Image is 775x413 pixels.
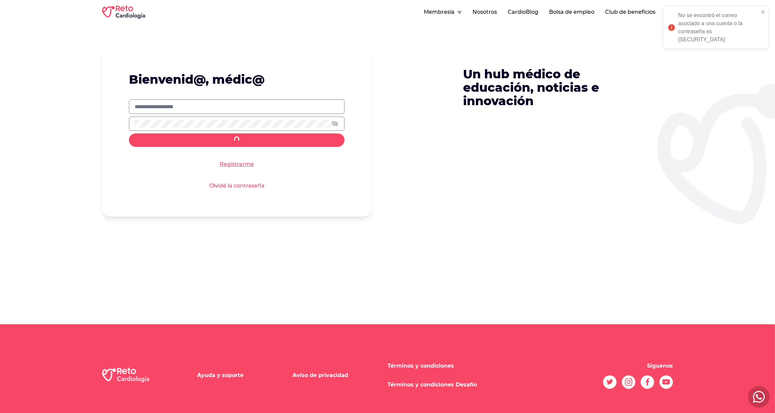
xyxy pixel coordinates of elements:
button: Membresía [424,8,462,16]
img: RETO Cardio Logo [102,5,145,19]
button: Bolsa de empleo [549,8,594,16]
button: Nosotros [472,8,497,16]
button: Club de beneficios [605,8,655,16]
button: CardioBlog [508,8,538,16]
button: close [761,9,766,15]
p: Síguenos [647,362,673,370]
h1: Bienvenid@, médic@ [129,73,345,86]
a: Términos y condiciones Desafío [387,381,477,388]
a: Términos y condiciones [387,363,454,369]
a: Registrarme [220,160,254,168]
a: Aviso de privacidad [292,372,348,378]
a: Ayuda y soporte [197,372,243,378]
img: logo [102,368,149,383]
a: Olvidé la contraseña [209,182,265,190]
div: No se encontró el correo asociado a una cuenta o la contraseña es [SECURITY_DATA] [678,11,759,44]
p: Un hub médico de educación, noticias e innovación [463,67,613,108]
